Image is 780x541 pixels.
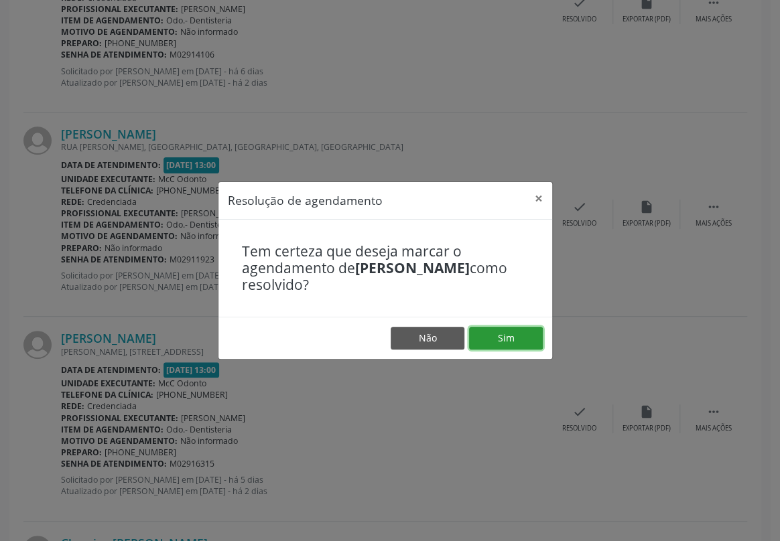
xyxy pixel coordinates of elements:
[228,191,383,209] h5: Resolução de agendamento
[525,182,552,215] button: Close
[391,327,464,350] button: Não
[355,258,470,277] b: [PERSON_NAME]
[469,327,543,350] button: Sim
[242,243,529,294] h4: Tem certeza que deseja marcar o agendamento de como resolvido?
